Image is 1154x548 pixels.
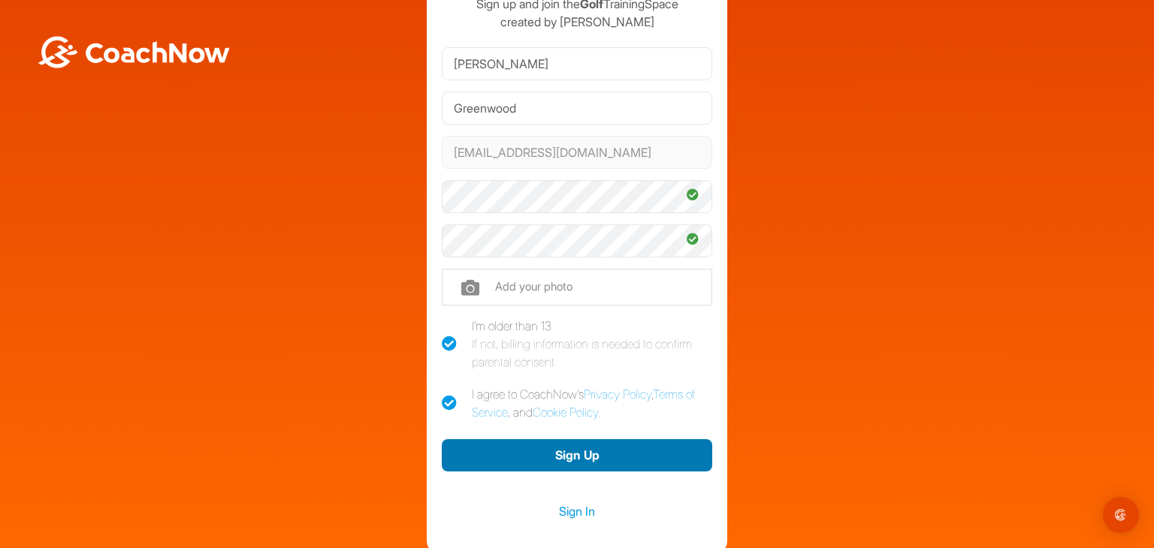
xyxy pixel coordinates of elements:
input: Last Name [442,92,712,125]
div: If not, billing information is needed to confirm parental consent. [472,335,712,371]
input: First Name [442,47,712,80]
a: Terms of Service [472,387,695,420]
a: Cookie Policy [533,405,598,420]
div: Open Intercom Messenger [1103,497,1139,533]
label: I agree to CoachNow's , , and . [442,385,712,421]
p: created by [PERSON_NAME] [442,13,712,31]
div: I'm older than 13 [472,317,712,371]
a: Sign In [442,501,712,521]
button: Sign Up [442,439,712,471]
img: BwLJSsUCoWCh5upNqxVrqldRgqLPVwmV24tXu5FoVAoFEpwwqQ3VIfuoInZCoVCoTD4vwADAC3ZFMkVEQFDAAAAAElFTkSuQmCC [36,36,231,68]
input: Email [442,136,712,169]
a: Privacy Policy [584,387,651,402]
